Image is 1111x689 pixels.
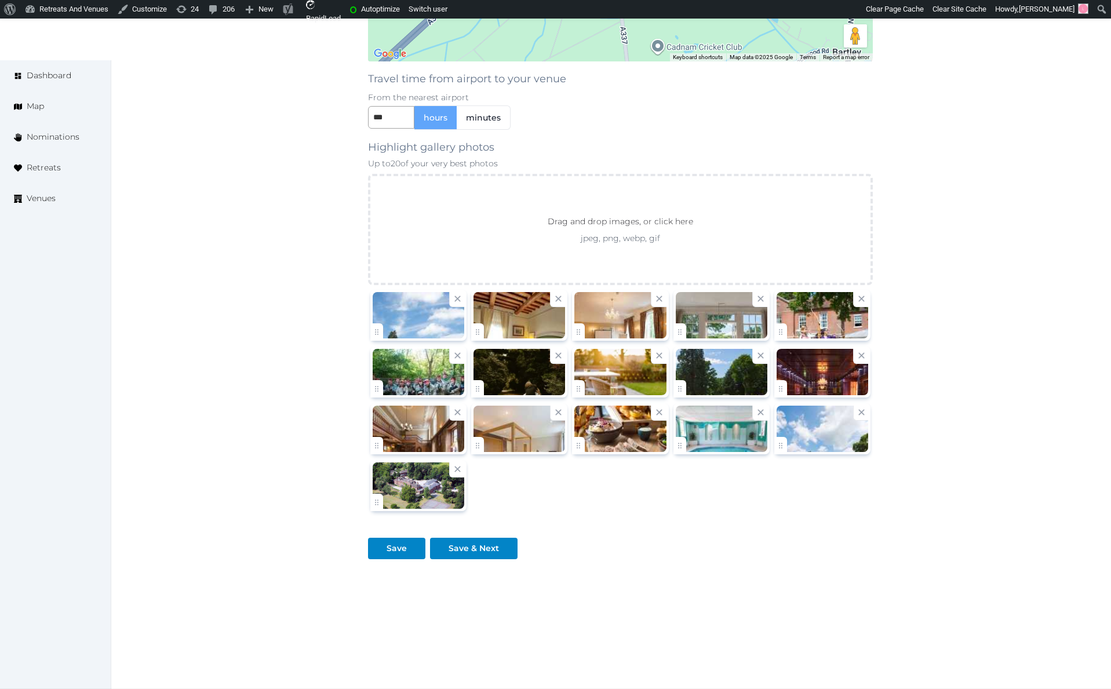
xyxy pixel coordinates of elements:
button: Drag Pegman onto the map to open Street View [844,24,867,48]
p: Up to 20 of your very best photos [368,158,873,169]
a: Open this area in Google Maps (opens a new window) [371,46,409,61]
button: Save & Next [430,538,518,559]
p: From the nearest airport [368,92,873,103]
label: Travel time from airport to your venue [368,71,566,87]
p: jpeg, png, webp, gif [527,232,714,244]
span: Dashboard [27,70,71,82]
p: Drag and drop images, or click here [538,215,702,232]
span: Clear Site Cache [932,5,986,13]
a: Report a map error [823,54,869,60]
span: Retreats [27,162,61,174]
span: Nominations [27,131,79,143]
a: Terms [800,54,816,60]
span: Clear Page Cache [866,5,924,13]
button: Keyboard shortcuts [673,53,723,61]
span: hours [424,112,447,123]
span: Map [27,100,44,112]
div: Save [387,542,407,555]
label: Highlight gallery photos [368,139,494,155]
span: minutes [466,112,501,123]
span: Venues [27,192,56,205]
span: Map data ©2025 Google [730,54,793,60]
img: Google [371,46,409,61]
button: Save [368,538,425,559]
span: [PERSON_NAME] [1019,5,1074,13]
div: Save & Next [449,542,499,555]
